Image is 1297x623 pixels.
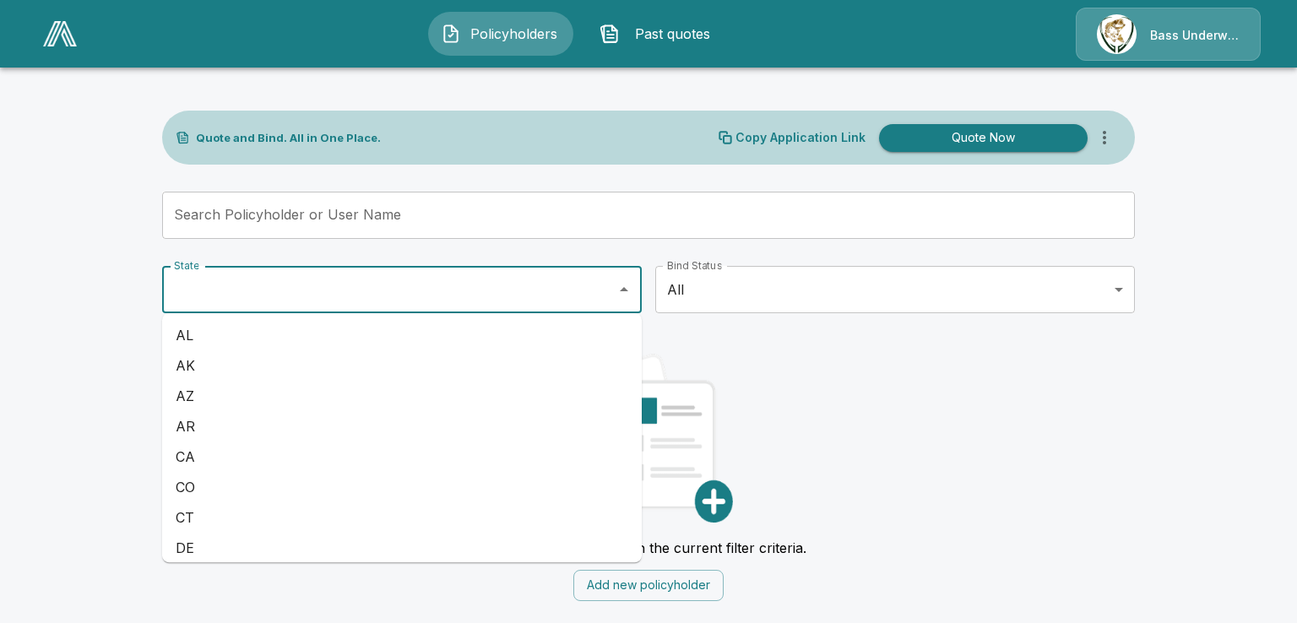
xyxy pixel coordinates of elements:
[468,24,561,44] span: Policyholders
[655,266,1135,313] div: All
[162,472,642,502] li: CO
[196,133,381,144] p: Quote and Bind. All in One Place.
[573,576,724,593] a: Add new policyholder
[162,411,642,442] li: AR
[174,258,198,273] label: State
[872,124,1088,152] a: Quote Now
[428,12,573,56] button: Policyholders IconPolicyholders
[491,539,806,556] p: No policyholders match the current filter criteria.
[43,21,77,46] img: AA Logo
[162,533,642,563] li: DE
[735,132,866,144] p: Copy Application Link
[162,350,642,381] li: AK
[627,24,719,44] span: Past quotes
[667,258,722,273] label: Bind Status
[600,24,620,44] img: Past quotes Icon
[162,320,642,350] li: AL
[587,12,732,56] button: Past quotes IconPast quotes
[162,502,642,533] li: CT
[879,124,1088,152] button: Quote Now
[1088,121,1121,154] button: more
[612,278,636,301] button: Close
[162,442,642,472] li: CA
[162,381,642,411] li: AZ
[441,24,461,44] img: Policyholders Icon
[573,570,724,601] button: Add new policyholder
